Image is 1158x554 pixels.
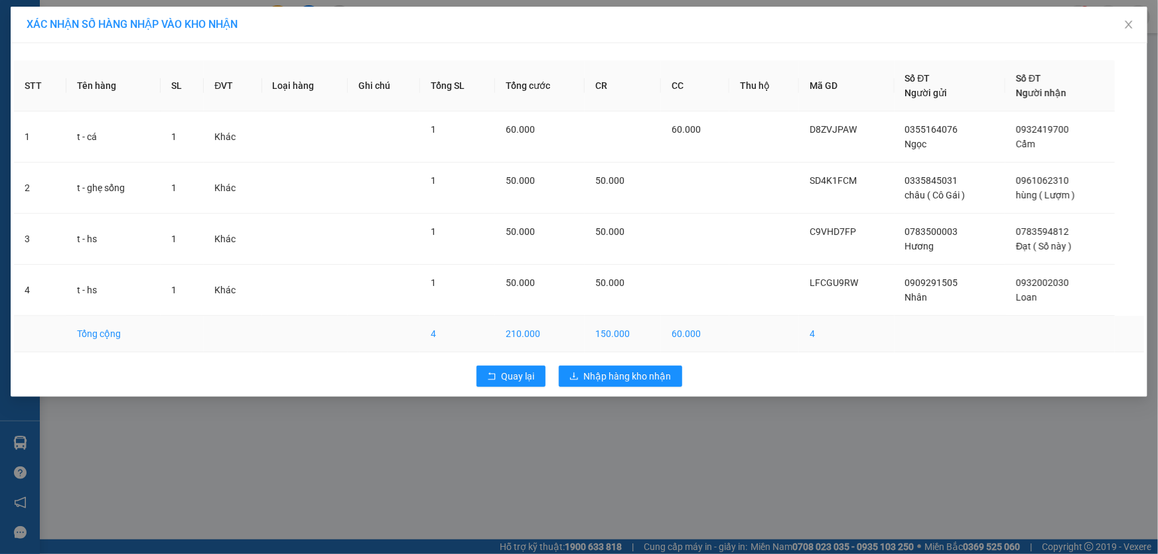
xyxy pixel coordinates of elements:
[27,18,238,31] span: XÁC NHẬN SỐ HÀNG NHẬP VÀO KHO NHẬN
[905,292,928,303] span: Nhân
[204,265,261,316] td: Khác
[810,277,858,288] span: LFCGU9RW
[171,285,177,295] span: 1
[905,226,958,237] span: 0783500003
[672,124,701,135] span: 60.000
[1016,241,1072,251] span: Đạt ( Số này )
[1016,190,1075,200] span: hùng ( Lượm )
[204,60,261,111] th: ĐVT
[1123,19,1134,30] span: close
[595,226,624,237] span: 50.000
[171,234,177,244] span: 1
[905,241,934,251] span: Hương
[171,131,177,142] span: 1
[495,60,585,111] th: Tổng cước
[204,111,261,163] td: Khác
[348,60,420,111] th: Ghi chú
[905,190,966,200] span: châu ( Cô Gái )
[569,372,579,382] span: download
[431,175,436,186] span: 1
[204,214,261,265] td: Khác
[14,214,66,265] td: 3
[128,7,190,22] span: YAVDQ2PK
[204,163,261,214] td: Khác
[810,124,857,135] span: D8ZVJPAW
[1016,175,1069,186] span: 0961062310
[487,372,496,382] span: rollback
[584,369,672,383] span: Nhập hàng kho nhận
[585,60,661,111] th: CR
[1016,277,1069,288] span: 0932002030
[506,124,535,135] span: 60.000
[171,182,177,193] span: 1
[420,316,495,352] td: 4
[559,366,682,387] button: downloadNhập hàng kho nhận
[506,175,535,186] span: 50.000
[476,366,545,387] button: rollbackQuay lại
[5,33,117,58] span: 33 Bác Ái, P Phước Hội, TX Lagi
[905,73,930,84] span: Số ĐT
[905,88,948,98] span: Người gửi
[585,316,661,352] td: 150.000
[1016,226,1069,237] span: 0783594812
[431,226,436,237] span: 1
[506,226,535,237] span: 50.000
[595,277,624,288] span: 50.000
[661,316,730,352] td: 60.000
[1016,292,1037,303] span: Loan
[5,84,89,99] strong: Phiếu gửi hàng
[14,265,66,316] td: 4
[799,316,894,352] td: 4
[799,60,894,111] th: Mã GD
[495,316,585,352] td: 210.000
[420,60,495,111] th: Tổng SL
[66,214,161,265] td: t - hs
[905,277,958,288] span: 0909291505
[661,60,730,111] th: CC
[810,226,856,237] span: C9VHD7FP
[502,369,535,383] span: Quay lại
[595,175,624,186] span: 50.000
[161,60,204,111] th: SL
[1016,88,1066,98] span: Người nhận
[810,175,857,186] span: SD4K1FCM
[431,277,436,288] span: 1
[905,139,927,149] span: Ngọc
[66,163,161,214] td: t - ghẹ sống
[431,124,436,135] span: 1
[729,60,799,111] th: Thu hộ
[506,277,535,288] span: 50.000
[1016,124,1069,135] span: 0932419700
[66,111,161,163] td: t - cá
[66,316,161,352] td: Tổng cộng
[905,124,958,135] span: 0355164076
[1016,73,1041,84] span: Số ĐT
[66,60,161,111] th: Tên hàng
[5,60,65,73] span: 0968278298
[1110,7,1147,44] button: Close
[139,84,179,99] span: Gò Vấp
[14,111,66,163] td: 1
[14,163,66,214] td: 2
[66,265,161,316] td: t - hs
[14,60,66,111] th: STT
[262,60,348,111] th: Loại hàng
[5,7,119,25] strong: Nhà xe Mỹ Loan
[1016,139,1035,149] span: Cẩm
[905,175,958,186] span: 0335845031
